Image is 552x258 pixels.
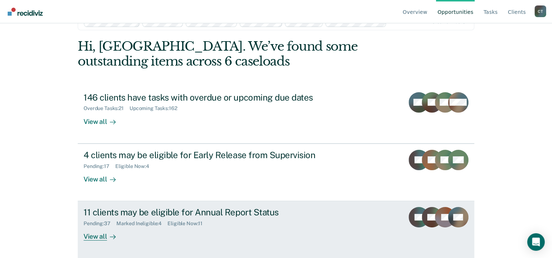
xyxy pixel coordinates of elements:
div: Open Intercom Messenger [527,233,545,251]
div: 4 clients may be eligible for Early Release from Supervision [84,150,340,160]
a: 4 clients may be eligible for Early Release from SupervisionPending:17Eligible Now:4View all [78,144,474,201]
div: Marked Ineligible : 4 [116,220,167,227]
div: Overdue Tasks : 21 [84,105,130,112]
div: View all [84,169,124,183]
div: Pending : 37 [84,220,116,227]
div: Upcoming Tasks : 162 [130,105,183,112]
div: Hi, [GEOGRAPHIC_DATA]. We’ve found some outstanding items across 6 caseloads [78,39,395,69]
div: View all [84,227,124,241]
a: 146 clients have tasks with overdue or upcoming due datesOverdue Tasks:21Upcoming Tasks:162View all [78,86,474,144]
div: Pending : 17 [84,163,115,169]
div: View all [84,112,124,126]
div: 11 clients may be eligible for Annual Report Status [84,207,340,218]
div: 146 clients have tasks with overdue or upcoming due dates [84,92,340,103]
div: Eligible Now : 4 [115,163,155,169]
button: Profile dropdown button [534,5,546,17]
img: Recidiviz [8,8,43,16]
div: Eligible Now : 11 [167,220,208,227]
div: C T [534,5,546,17]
